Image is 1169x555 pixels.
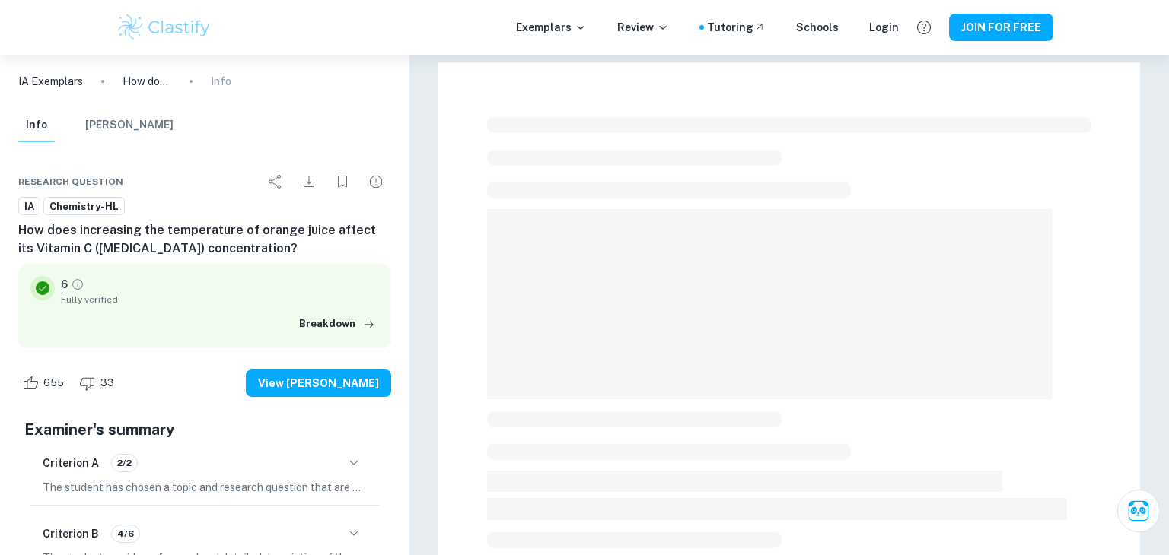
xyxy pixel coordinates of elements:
[61,293,379,306] span: Fully verified
[327,166,358,197] div: Bookmark
[18,197,40,216] a: IA
[361,166,391,197] div: Report issue
[707,19,766,36] a: Tutoring
[43,455,99,471] h6: Criterion A
[43,525,99,542] h6: Criterion B
[112,456,137,470] span: 2/2
[44,199,124,214] span: Chemistry-HL
[92,376,123,391] span: 33
[949,14,1053,41] button: JOIN FOR FREE
[260,166,291,197] div: Share
[869,19,899,36] a: Login
[71,277,84,291] a: Grade fully verified
[294,166,324,197] div: Download
[19,199,40,214] span: IA
[211,73,231,90] p: Info
[24,418,385,441] h5: Examiner's summary
[18,221,391,258] h6: How does increasing the temperature of orange juice affect its Vitamin C ([MEDICAL_DATA]) concent...
[516,19,587,36] p: Exemplars
[18,73,83,90] a: IA Exemplars
[35,376,72,391] span: 655
[43,197,125,216] a: Chemistry-HL
[112,527,139,541] span: 4/6
[295,312,379,335] button: Breakdown
[75,371,123,395] div: Dislike
[796,19,839,36] a: Schools
[617,19,669,36] p: Review
[246,369,391,397] button: View [PERSON_NAME]
[18,371,72,395] div: Like
[61,276,68,293] p: 6
[123,73,171,90] p: How does increasing the temperature of orange juice affect its Vitamin C ([MEDICAL_DATA]) concent...
[18,175,123,189] span: Research question
[911,14,937,40] button: Help and Feedback
[116,12,212,43] img: Clastify logo
[43,479,367,496] p: The student has chosen a topic and research question that are well-justified through both persona...
[18,109,55,142] button: Info
[1117,490,1160,532] button: Ask Clai
[85,109,174,142] button: [PERSON_NAME]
